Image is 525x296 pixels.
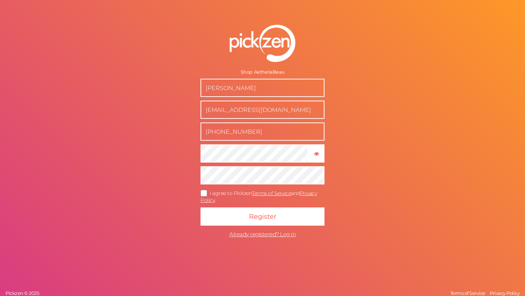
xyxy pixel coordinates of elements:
[201,190,317,203] a: Privacy Policy
[201,101,324,119] input: Business e-mail
[201,79,324,97] input: Name
[201,122,324,141] input: Phone
[4,290,41,296] a: Pickzen © 2025
[201,190,317,203] span: I agree to Pickzen and .
[448,290,487,296] a: Terms of Service
[230,25,295,62] img: pz-logo-white.png
[201,207,324,226] button: Register
[490,290,520,296] span: Privacy Policy
[201,69,324,75] div: Shop: AetheriaBeau
[249,213,276,221] span: Register
[488,290,521,296] a: Privacy Policy
[252,190,291,196] a: Terms of Service
[229,231,296,238] span: Already registered? Log in
[450,290,485,296] span: Terms of Service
